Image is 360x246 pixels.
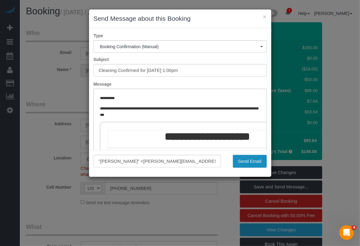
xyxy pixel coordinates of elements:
button: Booking Confirmation (Manual) [94,40,267,53]
input: Subject [94,64,267,77]
span: 4 [352,225,357,230]
button: × [263,13,266,20]
label: Message [89,81,271,87]
button: Send Email [233,155,267,168]
label: Subject [89,56,271,62]
label: Type [89,33,271,39]
span: Booking Confirmation (Manual) [100,44,260,49]
iframe: Rich Text Editor, editor1 [94,89,266,184]
iframe: Intercom live chat [339,225,354,240]
h3: Send Message about this Booking [94,14,267,23]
